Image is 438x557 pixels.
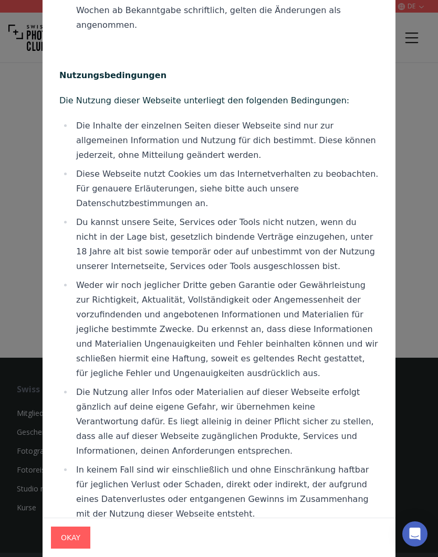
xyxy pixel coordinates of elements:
[59,95,349,105] span: Die Nutzung dieser Webseite unterliegt den folgenden Bedingungen:
[76,280,378,378] span: Weder wir noch jeglicher Dritte geben Garantie oder Gewährleistung zur Richtigkeit, Aktualität, V...
[76,465,369,519] span: In keinem Fall sind wir einschließlich und ohne Einschränkung haftbar für jeglichen Verlust oder ...
[76,121,376,160] span: Die Inhalte der einzelnen Seiten dieser Webseite sind nur zur allgemeinen Information und Nutzung...
[76,217,375,271] span: Du kannst unsere Seite, Services oder Tools nicht nutzen, wenn du nicht in der Lage bist, gesetzl...
[51,527,90,549] button: OKAY
[76,387,374,456] span: Die Nutzung aller Infos oder Materialien auf dieser Webseite erfolgt gänzlich auf deine eigene Ge...
[76,169,378,208] span: Diese Webseite nutzt Cookies um das Internetverhalten zu beobachten. Für genauere Erläuterungen, ...
[53,528,89,547] span: OKAY
[59,70,166,80] strong: Nutzungsbedingungen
